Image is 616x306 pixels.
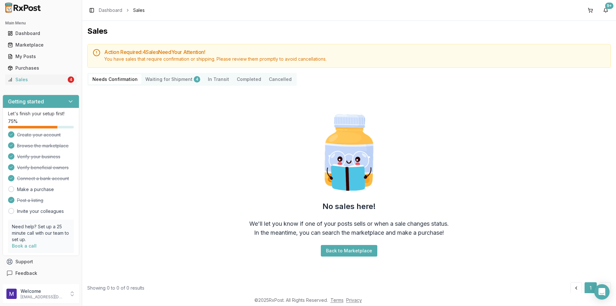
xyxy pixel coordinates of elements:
p: Need help? Set up a 25 minute call with our team to set up. [12,223,70,243]
nav: breadcrumb [99,7,145,13]
p: [EMAIL_ADDRESS][DOMAIN_NAME] [21,294,65,300]
h1: Sales [87,26,611,36]
button: Cancelled [265,74,295,84]
img: User avatar [6,289,17,299]
span: Connect a bank account [17,175,69,182]
button: My Posts [3,51,79,62]
span: Verify your business [17,153,60,160]
button: Purchases [3,63,79,73]
button: Support [3,256,79,267]
span: Sales [133,7,145,13]
h5: Action Required: 4 Sale s Need Your Attention! [104,49,605,55]
a: Purchases [5,62,77,74]
h2: Main Menu [5,21,77,26]
p: Let's finish your setup first! [8,110,74,117]
span: Feedback [15,270,37,276]
a: Invite your colleagues [17,208,64,214]
a: Privacy [346,297,362,303]
div: Showing 0 to 0 of 0 results [87,285,144,291]
button: Feedback [3,267,79,279]
a: Sales4 [5,74,77,85]
a: Book a call [12,243,37,249]
button: Needs Confirmation [89,74,141,84]
span: Create your account [17,132,61,138]
h2: No sales here! [322,201,376,212]
button: Back to Marketplace [321,245,377,257]
div: My Posts [8,53,74,60]
div: Open Intercom Messenger [594,284,610,300]
button: In Transit [204,74,233,84]
div: 4 [194,76,200,83]
div: You have sales that require confirmation or shipping. Please review them promptly to avoid cancel... [104,56,605,62]
button: Dashboard [3,28,79,39]
span: 75 % [8,118,18,125]
button: Completed [233,74,265,84]
button: Waiting for Shipment [141,74,204,84]
span: Browse the marketplace [17,143,69,149]
img: RxPost Logo [3,3,44,13]
h3: Getting started [8,98,44,105]
div: Marketplace [8,42,74,48]
div: 4 [68,76,74,83]
a: Dashboard [5,28,77,39]
a: Dashboard [99,7,122,13]
span: Verify beneficial owners [17,164,69,171]
div: Sales [8,76,66,83]
div: 9+ [605,3,613,9]
button: Sales4 [3,74,79,85]
span: Post a listing [17,197,43,204]
a: Terms [330,297,344,303]
div: In the meantime, you can search the marketplace and make a purchase! [254,228,444,237]
a: Make a purchase [17,186,54,193]
p: Welcome [21,288,65,294]
a: My Posts [5,51,77,62]
div: We'll let you know if one of your posts sells or when a sale changes status. [249,219,449,228]
div: Purchases [8,65,74,71]
a: Marketplace [5,39,77,51]
button: Marketplace [3,40,79,50]
button: 9+ [601,5,611,15]
img: Smart Pill Bottle [308,111,390,194]
div: Dashboard [8,30,74,37]
button: 1 [585,282,597,294]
